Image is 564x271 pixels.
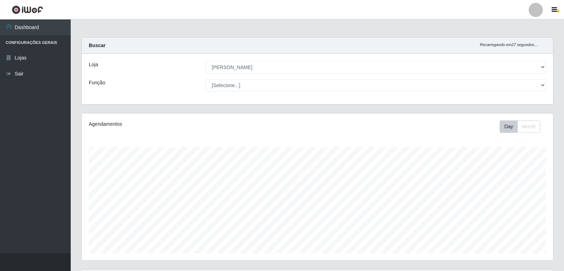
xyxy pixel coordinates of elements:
strong: Buscar [89,43,105,48]
button: Month [517,120,540,133]
i: Recarregando em 27 segundos... [480,43,537,47]
div: Agendamentos [89,120,273,128]
button: Day [500,120,518,133]
div: Toolbar with button groups [500,120,546,133]
label: Função [89,79,105,86]
div: First group [500,120,540,133]
img: CoreUI Logo [12,5,43,14]
label: Loja [89,61,98,68]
